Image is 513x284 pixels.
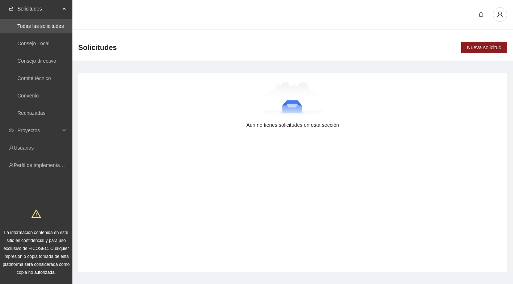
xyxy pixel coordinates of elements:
[3,230,70,275] span: La información contenida en este sitio es confidencial y para uso exclusivo de FICOSEC. Cualquier...
[493,11,507,18] span: user
[9,128,14,133] span: eye
[17,41,50,46] a: Consejo Local
[467,43,501,51] span: Nueva solicitud
[90,121,496,129] div: Aún no tienes solicitudes en esta sección
[17,110,46,116] a: Rechazadas
[17,1,60,16] span: Solicitudes
[475,9,487,20] button: bell
[17,123,60,138] span: Proyectos
[17,58,56,64] a: Consejo directivo
[263,82,322,118] img: Aún no tienes solicitudes en esta sección
[14,162,70,168] a: Perfil de implementadora
[14,145,34,151] a: Usuarios
[78,42,117,53] span: Solicitudes
[17,93,39,99] a: Convenio
[493,7,507,22] button: user
[461,42,507,53] button: Nueva solicitud
[31,209,41,218] span: warning
[476,12,487,17] span: bell
[17,75,51,81] a: Comité técnico
[9,6,14,11] span: inbox
[17,23,64,29] a: Todas las solicitudes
